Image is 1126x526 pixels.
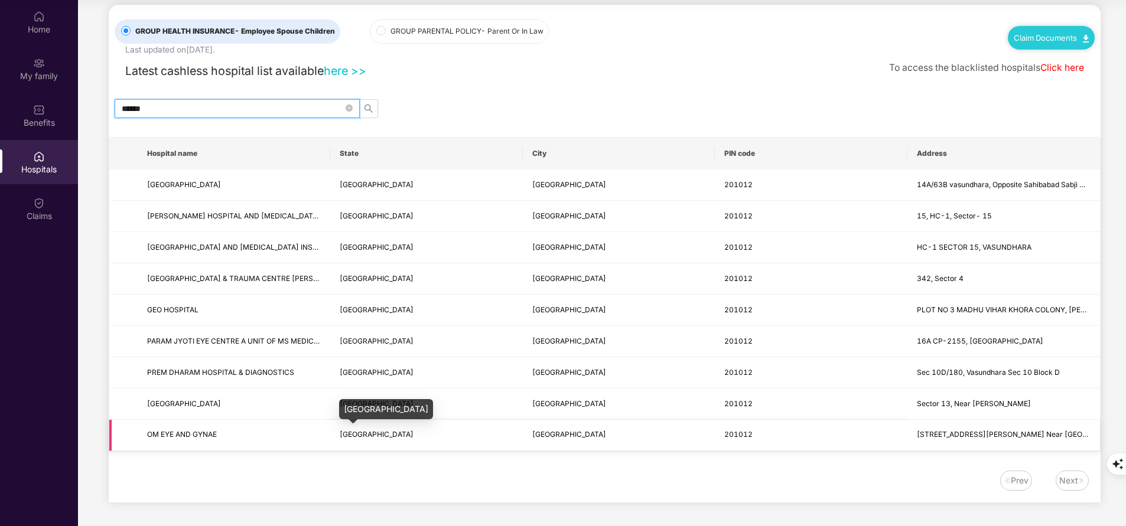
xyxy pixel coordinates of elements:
span: search [360,104,377,113]
span: 201012 [724,180,753,189]
span: PREM DHARAM HOSPITAL & DIAGNOSTICS [147,368,294,377]
td: SARVODAYA HOSPITAL & TRAUMA CENTRE VAISHALI [138,263,330,295]
span: [GEOGRAPHIC_DATA] [532,430,606,439]
td: Ghaziabad [523,357,715,388]
span: GROUP HEALTH INSURANCE [131,26,340,37]
td: Uttar Pradesh [330,201,523,232]
td: Ghaziabad [523,201,715,232]
span: close-circle [346,103,353,115]
span: HC-1 SECTOR 15, VASUNDHARA [917,243,1031,251]
span: [GEOGRAPHIC_DATA] [532,399,606,408]
td: 14A/63B vasundhara, Opposite Sahibabad Sabji Mandi [907,169,1100,201]
td: Ghaziabad [523,326,715,357]
td: 16A CP-2155, Vasundhara [907,326,1100,357]
td: Ghaziabad [523,420,715,451]
span: Latest cashless hospital list available [125,64,324,78]
td: Ghaziabad [523,263,715,295]
span: [GEOGRAPHIC_DATA] [532,305,606,314]
span: Address [917,149,1091,158]
td: Ghaziabad [523,232,715,263]
span: PARAM JYOTI EYE CENTRE A UNIT OF MS MEDICARE PVT LTD [147,336,359,345]
span: [GEOGRAPHIC_DATA] [532,368,606,377]
span: - Employee Spouse Children [235,27,335,35]
span: GROUP PARENTAL POLICY [386,26,548,37]
div: Prev [1011,474,1029,487]
a: Click here [1040,62,1084,73]
span: Hospital name [147,149,321,158]
th: State [330,138,523,169]
div: Last updated on [DATE] . [125,44,215,56]
span: [GEOGRAPHIC_DATA] [340,336,414,345]
th: City [523,138,715,169]
span: close-circle [346,104,353,112]
td: 342, Sector 4 [907,263,1100,295]
span: [GEOGRAPHIC_DATA] [340,274,414,283]
img: svg+xml;base64,PHN2ZyB4bWxucz0iaHR0cDovL3d3dy53My5vcmcvMjAwMC9zdmciIHdpZHRoPSIxMC40IiBoZWlnaHQ9Ij... [1083,35,1089,43]
img: svg+xml;base64,PHN2ZyBpZD0iSG9zcGl0YWxzIiB4bWxucz0iaHR0cDovL3d3dy53My5vcmcvMjAwMC9zdmciIHdpZHRoPS... [33,151,45,162]
td: Uttar Pradesh [330,232,523,263]
th: Hospital name [138,138,330,169]
td: Uttar Pradesh [330,420,523,451]
td: GEO HOSPITAL [138,295,330,326]
td: Uttar Pradesh [330,263,523,295]
td: Uttar Pradesh [330,295,523,326]
span: 14A/63B vasundhara, Opposite Sahibabad Sabji Mandi [917,180,1100,189]
span: [GEOGRAPHIC_DATA] [532,336,606,345]
span: 201012 [724,399,753,408]
span: [GEOGRAPHIC_DATA] [340,211,414,220]
td: SHREE KRISHNA HOSPITAL [138,388,330,420]
td: PARAM JYOTI EYE CENTRE A UNIT OF MS MEDICARE PVT LTD [138,326,330,357]
button: search [359,99,378,118]
a: Claim Documents [1014,33,1089,43]
span: [GEOGRAPHIC_DATA] [532,180,606,189]
img: svg+xml;base64,PHN2ZyB4bWxucz0iaHR0cDovL3d3dy53My5vcmcvMjAwMC9zdmciIHdpZHRoPSIxNiIgaGVpZ2h0PSIxNi... [1004,477,1011,484]
span: [GEOGRAPHIC_DATA] [147,399,221,408]
th: Address [907,138,1100,169]
img: svg+xml;base64,PHN2ZyBpZD0iSG9tZSIgeG1sbnM9Imh0dHA6Ly93d3cudzMub3JnLzIwMDAvc3ZnIiB3aWR0aD0iMjAiIG... [33,11,45,22]
span: 342, Sector 4 [917,274,964,283]
td: Ghaziabad [523,169,715,201]
td: Sector 13, Near Atal Chawk [907,388,1100,420]
span: OM EYE AND GYNAE [147,430,217,439]
td: HC-1 SECTOR 15, VASUNDHARA [907,232,1100,263]
span: 201012 [724,336,753,345]
span: 201012 [724,305,753,314]
span: [GEOGRAPHIC_DATA] [340,305,414,314]
div: Next [1059,474,1078,487]
span: [GEOGRAPHIC_DATA] [532,274,606,283]
span: [GEOGRAPHIC_DATA] [340,243,414,251]
th: PIN code [715,138,907,169]
span: To access the blacklisted hospitals [889,62,1040,73]
div: [GEOGRAPHIC_DATA] [339,399,433,419]
span: Sector 13, Near [PERSON_NAME] [917,399,1031,408]
td: CLEARMEDI HOSPITAL AND CANCER CENTRE [138,201,330,232]
a: here >> [324,64,366,78]
span: [GEOGRAPHIC_DATA] [340,180,414,189]
img: svg+xml;base64,PHN2ZyB3aWR0aD0iMjAiIGhlaWdodD0iMjAiIHZpZXdCb3g9IjAgMCAyMCAyMCIgZmlsbD0ibm9uZSIgeG... [33,57,45,69]
td: Ghaziabad [523,295,715,326]
img: svg+xml;base64,PHN2ZyBpZD0iQ2xhaW0iIHhtbG5zPSJodHRwOi8vd3d3LnczLm9yZy8yMDAwL3N2ZyIgd2lkdGg9IjIwIi... [33,197,45,209]
td: 15, HC-1, Sector- 15 [907,201,1100,232]
td: Uttar Pradesh [330,169,523,201]
span: [GEOGRAPHIC_DATA] [532,243,606,251]
td: YASHODA HOSPITAL AND CANCER INSTITUTE [138,232,330,263]
td: 5/622 Opp Ramprastha Green Gate No 4, Sector 5 Vaishali Near Mohan Dhaba [907,420,1100,451]
span: 201012 [724,274,753,283]
td: Uttar Pradesh [330,326,523,357]
span: [PERSON_NAME] HOSPITAL AND [MEDICAL_DATA] CENTRE [147,211,350,220]
img: svg+xml;base64,PHN2ZyB4bWxucz0iaHR0cDovL3d3dy53My5vcmcvMjAwMC9zdmciIHdpZHRoPSIxNiIgaGVpZ2h0PSIxNi... [1078,477,1085,484]
span: - Parent Or In Law [481,27,544,35]
span: 201012 [724,211,753,220]
img: svg+xml;base64,PHN2ZyBpZD0iQmVuZWZpdHMiIHhtbG5zPSJodHRwOi8vd3d3LnczLm9yZy8yMDAwL3N2ZyIgd2lkdGg9Ij... [33,104,45,116]
span: 201012 [724,430,753,439]
span: 201012 [724,243,753,251]
span: Sec 10D/180, Vasundhara Sec 10 Block D [917,368,1060,377]
span: [GEOGRAPHIC_DATA] [340,368,414,377]
td: Uttar Pradesh [330,357,523,388]
span: [GEOGRAPHIC_DATA] AND [MEDICAL_DATA] INSTITUTE [147,243,338,251]
span: [GEOGRAPHIC_DATA] [147,180,221,189]
span: GEO HOSPITAL [147,305,198,314]
td: PREM DHARAM HOSPITAL & DIAGNOSTICS [138,357,330,388]
span: 15, HC-1, Sector- 15 [917,211,992,220]
td: OM EYE AND GYNAE [138,420,330,451]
